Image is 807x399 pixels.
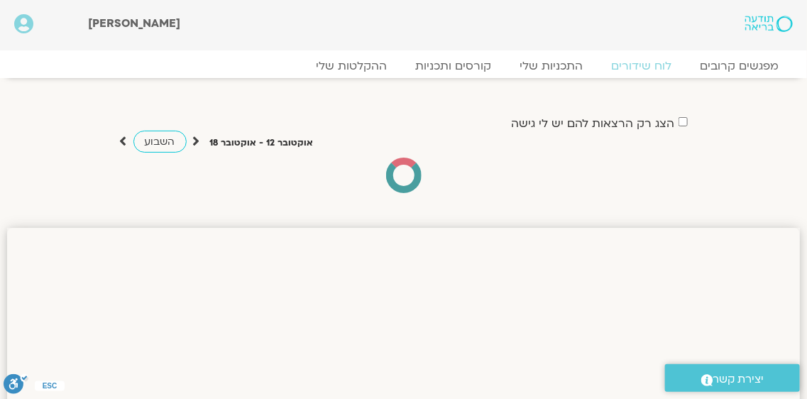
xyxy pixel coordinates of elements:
[88,16,180,31] span: [PERSON_NAME]
[713,370,764,389] span: יצירת קשר
[597,59,686,73] a: לוח שידורים
[133,131,187,153] a: השבוע
[210,136,314,151] p: אוקטובר 12 - אוקטובר 18
[14,59,793,73] nav: Menu
[401,59,505,73] a: קורסים ותכניות
[686,59,793,73] a: מפגשים קרובים
[302,59,401,73] a: ההקלטות שלי
[145,135,175,148] span: השבוע
[665,364,800,392] a: יצירת קשר
[505,59,597,73] a: התכניות שלי
[512,117,675,130] label: הצג רק הרצאות להם יש לי גישה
